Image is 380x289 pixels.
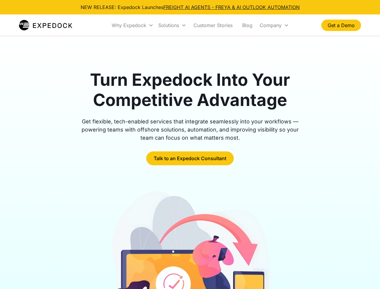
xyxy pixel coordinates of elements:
[146,151,234,165] a: Talk to an Expedock Consultant
[19,19,72,31] a: home
[260,22,282,28] div: Company
[257,15,291,36] div: Company
[237,15,257,36] a: Blog
[321,20,361,31] a: Get a Demo
[156,15,189,36] div: Solutions
[109,15,156,36] div: Why Expedock
[81,4,300,11] div: NEW RELEASE: Expedock Launches
[112,22,146,28] div: Why Expedock
[163,4,300,10] a: FREIGHT AI AGENTS - FREYA & AI OUTLOOK AUTOMATION
[75,70,306,110] h1: Turn Expedock Into Your Competitive Advantage
[350,260,380,289] iframe: Chat Widget
[189,15,237,36] a: Customer Stories
[75,117,306,142] div: Get flexible, tech-enabled services that integrate seamlessly into your workflows — powering team...
[19,19,72,31] img: Expedock Logo
[158,22,179,28] div: Solutions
